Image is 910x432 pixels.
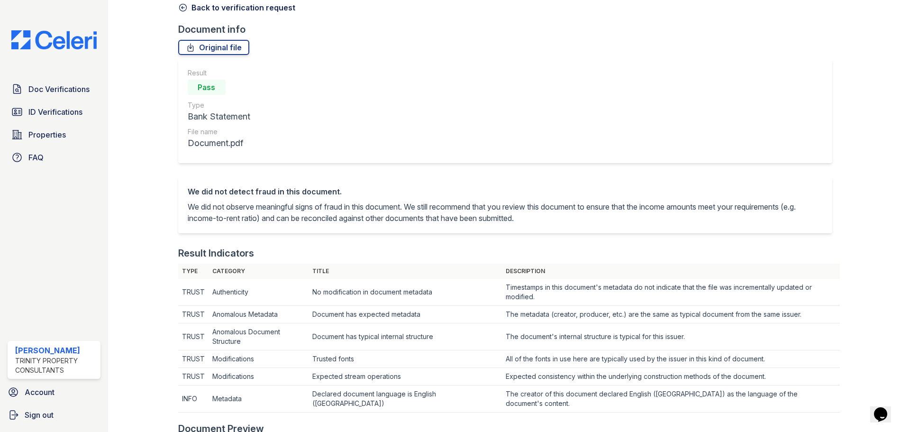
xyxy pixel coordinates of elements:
a: Original file [178,40,249,55]
td: Document has typical internal structure [309,323,501,350]
img: CE_Logo_Blue-a8612792a0a2168367f1c8372b55b34899dd931a85d93a1a3d3e32e68fde9ad4.png [4,30,104,49]
a: Account [4,383,104,402]
td: Modifications [209,368,309,386]
th: Description [502,264,840,279]
th: Type [178,264,209,279]
td: Document has expected metadata [309,306,501,323]
div: Document info [178,23,840,36]
div: Bank Statement [188,110,250,123]
th: Category [209,264,309,279]
td: Anomalous Document Structure [209,323,309,350]
td: Expected stream operations [309,368,501,386]
td: Modifications [209,350,309,368]
td: The creator of this document declared English ([GEOGRAPHIC_DATA]) as the language of the document... [502,386,840,413]
td: Metadata [209,386,309,413]
th: Title [309,264,501,279]
div: Pass [188,80,226,95]
td: TRUST [178,306,209,323]
td: Anomalous Metadata [209,306,309,323]
td: TRUST [178,350,209,368]
div: Document.pdf [188,137,250,150]
div: [PERSON_NAME] [15,345,97,356]
div: Result Indicators [178,247,254,260]
span: Properties [28,129,66,140]
td: INFO [178,386,209,413]
td: The metadata (creator, producer, etc.) are the same as typical document from the same issuer. [502,306,840,323]
td: TRUST [178,279,209,306]
td: Authenticity [209,279,309,306]
div: File name [188,127,250,137]
td: TRUST [178,323,209,350]
span: FAQ [28,152,44,163]
a: Doc Verifications [8,80,100,99]
td: No modification in document metadata [309,279,501,306]
td: All of the fonts in use here are typically used by the issuer in this kind of document. [502,350,840,368]
div: Trinity Property Consultants [15,356,97,375]
a: ID Verifications [8,102,100,121]
span: Sign out [25,409,54,421]
td: Trusted fonts [309,350,501,368]
td: Expected consistency within the underlying construction methods of the document. [502,368,840,386]
td: The document's internal structure is typical for this issuer. [502,323,840,350]
iframe: chat widget [870,394,901,423]
p: We did not observe meaningful signs of fraud in this document. We still recommend that you review... [188,201,823,224]
a: Sign out [4,405,104,424]
span: Doc Verifications [28,83,90,95]
a: FAQ [8,148,100,167]
td: Timestamps in this document's metadata do not indicate that the file was incrementally updated or... [502,279,840,306]
a: Properties [8,125,100,144]
td: Declared document language is English ([GEOGRAPHIC_DATA]) [309,386,501,413]
div: We did not detect fraud in this document. [188,186,823,197]
span: ID Verifications [28,106,82,118]
span: Account [25,386,55,398]
div: Result [188,68,250,78]
a: Back to verification request [178,2,295,13]
div: Type [188,101,250,110]
td: TRUST [178,368,209,386]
